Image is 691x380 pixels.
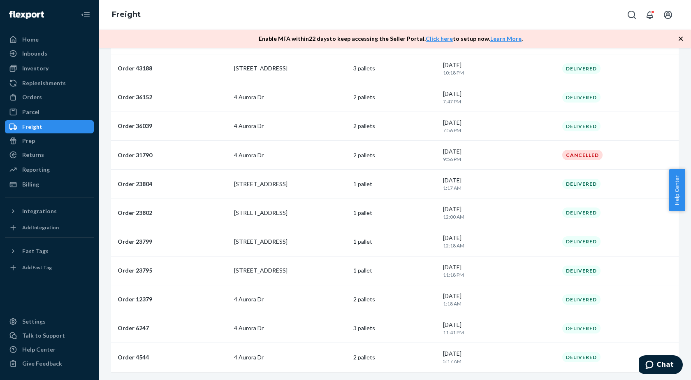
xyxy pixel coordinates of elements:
[118,180,227,188] p: Order 23804
[22,64,49,72] div: Inventory
[5,163,94,176] a: Reporting
[562,63,601,74] div: DELIVERED
[234,238,347,246] p: [STREET_ADDRESS]
[234,93,347,101] p: 4 Aurora Dr
[443,358,556,365] p: 5:17 AM
[22,247,49,255] div: Fast Tags
[443,69,556,76] p: 10:18 PM
[5,77,94,90] a: Replenishments
[353,93,436,101] p: 2 pallets
[22,108,39,116] div: Parcel
[22,79,66,87] div: Replenishments
[660,7,676,23] button: Open account menu
[562,150,603,160] div: CANCELLED
[443,156,556,163] p: 9:56 PM
[5,221,94,234] a: Add Integration
[443,147,556,163] div: [DATE]
[426,35,453,42] a: Click here
[22,137,35,145] div: Prep
[562,266,601,276] div: DELIVERED
[639,355,683,376] iframe: Opens a widget where you can chat to one of our agents
[22,93,42,101] div: Orders
[443,271,556,278] p: 11:18 PM
[22,180,39,189] div: Billing
[443,127,556,134] p: 7:56 PM
[118,295,227,303] p: Order 12379
[118,324,227,332] p: Order 6247
[669,169,685,211] button: Help Center
[5,134,94,147] a: Prep
[490,35,522,42] a: Learn More
[562,121,601,131] div: DELIVERED
[443,119,556,134] div: [DATE]
[22,317,46,326] div: Settings
[443,98,556,105] p: 7:47 PM
[5,47,94,60] a: Inbounds
[5,205,94,218] button: Integrations
[443,184,556,191] p: 1:17 AM
[22,49,47,58] div: Inbounds
[9,11,44,19] img: Flexport logo
[5,105,94,119] a: Parcel
[443,321,556,336] div: [DATE]
[443,90,556,105] div: [DATE]
[234,64,347,72] p: [STREET_ADDRESS]
[562,179,601,189] div: DELIVERED
[22,345,56,354] div: Help Center
[353,122,436,130] p: 2 pallets
[443,205,556,220] div: [DATE]
[234,122,347,130] p: 4 Aurora Dr
[353,295,436,303] p: 2 pallets
[353,266,436,275] p: 1 pallet
[22,123,42,131] div: Freight
[443,234,556,249] div: [DATE]
[22,166,50,174] div: Reporting
[562,294,601,305] div: DELIVERED
[22,224,59,231] div: Add Integration
[624,7,640,23] button: Open Search Box
[118,64,227,72] p: Order 43188
[259,35,523,43] p: Enable MFA within 22 days to keep accessing the Seller Portal. to setup now. .
[5,62,94,75] a: Inventory
[562,207,601,218] div: DELIVERED
[234,324,347,332] p: 4 Aurora Dr
[5,343,94,356] a: Help Center
[118,151,227,159] p: Order 31790
[105,3,147,27] ol: breadcrumbs
[22,151,44,159] div: Returns
[443,300,556,307] p: 1:18 AM
[5,245,94,258] button: Fast Tags
[118,93,227,101] p: Order 36152
[234,209,347,217] p: [STREET_ADDRESS]
[443,263,556,278] div: [DATE]
[353,151,436,159] p: 2 pallets
[5,315,94,328] a: Settings
[443,61,556,76] div: [DATE]
[562,323,601,333] div: DELIVERED
[234,266,347,275] p: [STREET_ADDRESS]
[562,236,601,247] div: DELIVERED
[77,7,94,23] button: Close Navigation
[234,151,347,159] p: 4 Aurora Dr
[443,329,556,336] p: 11:41 PM
[22,264,52,271] div: Add Fast Tag
[112,10,141,19] a: Freight
[22,207,57,215] div: Integrations
[5,91,94,104] a: Orders
[118,353,227,361] p: Order 4544
[118,238,227,246] p: Order 23799
[642,7,658,23] button: Open notifications
[234,180,347,188] p: [STREET_ADDRESS]
[234,295,347,303] p: 4 Aurora Dr
[5,33,94,46] a: Home
[353,238,436,246] p: 1 pallet
[118,122,227,130] p: Order 36039
[5,120,94,133] a: Freight
[443,213,556,220] p: 12:00 AM
[353,209,436,217] p: 1 pallet
[5,357,94,370] button: Give Feedback
[5,178,94,191] a: Billing
[5,261,94,274] a: Add Fast Tag
[5,329,94,342] button: Talk to Support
